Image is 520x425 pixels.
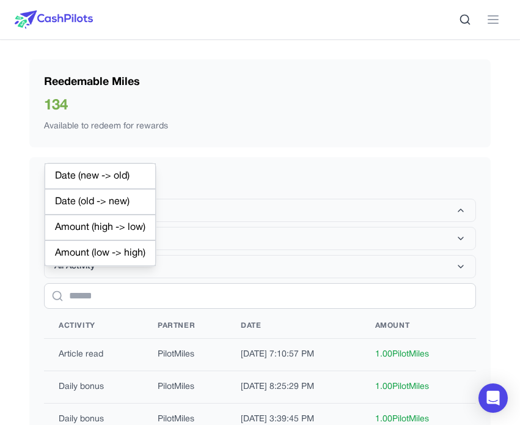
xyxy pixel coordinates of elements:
td: Daily bonus [44,371,143,404]
img: CashPilots Logo [15,10,93,29]
td: [DATE] 8:25:29 PM [226,371,360,404]
div: Transaction History [44,172,476,189]
div: Available to redeem for rewards [44,120,476,133]
th: Date [226,314,360,339]
td: Article read [44,339,143,371]
button: Date: latest first [44,199,476,222]
th: Partner [143,314,226,339]
button: All Activity [44,255,476,278]
td: 1.00 PilotMiles [361,371,476,404]
th: Amount [361,314,476,339]
div: Amount (low -> high) [45,240,156,266]
td: PilotMiles [143,371,226,404]
td: [DATE] 7:10:57 PM [226,339,360,371]
div: Amount (high -> low) [45,215,156,240]
div: Date (new -> old) [45,163,156,189]
td: PilotMiles [143,339,226,371]
button: All Partners [44,227,476,250]
div: 134 [44,96,476,116]
td: 1.00 PilotMiles [361,339,476,371]
div: Open Intercom Messenger [478,383,508,413]
div: Date (old -> new) [45,189,156,215]
th: Activity [44,314,143,339]
div: Reedemable Miles [44,74,476,91]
